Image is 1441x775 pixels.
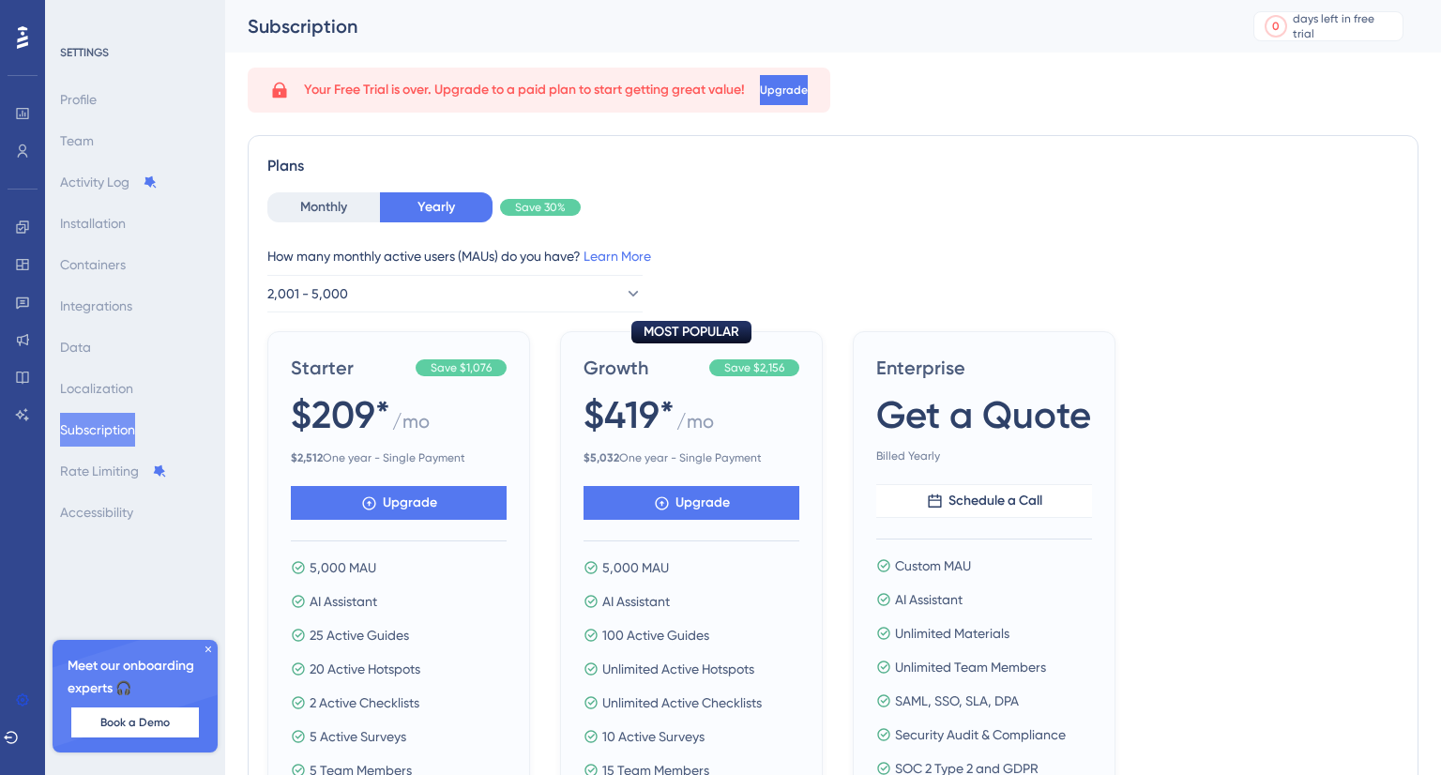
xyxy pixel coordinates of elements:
[631,321,751,343] div: MOST POPULAR
[310,691,419,714] span: 2 Active Checklists
[68,655,203,700] span: Meet our onboarding experts 🎧
[310,725,406,748] span: 5 Active Surveys
[100,715,170,730] span: Book a Demo
[71,707,199,737] button: Book a Demo
[291,486,507,520] button: Upgrade
[895,588,963,611] span: AI Assistant
[310,556,376,579] span: 5,000 MAU
[876,484,1092,518] button: Schedule a Call
[60,248,126,281] button: Containers
[392,408,430,443] span: / mo
[584,450,799,465] span: One year - Single Payment
[515,200,566,215] span: Save 30%
[876,448,1092,463] span: Billed Yearly
[310,624,409,646] span: 25 Active Guides
[602,624,709,646] span: 100 Active Guides
[60,495,133,529] button: Accessibility
[304,79,745,101] span: Your Free Trial is over. Upgrade to a paid plan to start getting great value!
[267,155,1399,177] div: Plans
[675,492,730,514] span: Upgrade
[291,388,390,441] span: $209*
[291,450,507,465] span: One year - Single Payment
[584,249,651,264] a: Learn More
[602,691,762,714] span: Unlimited Active Checklists
[310,590,377,613] span: AI Assistant
[60,83,97,116] button: Profile
[584,451,619,464] b: $ 5,032
[876,388,1091,441] span: Get a Quote
[876,355,1092,381] span: Enterprise
[895,723,1066,746] span: Security Audit & Compliance
[60,165,158,199] button: Activity Log
[602,556,669,579] span: 5,000 MAU
[584,486,799,520] button: Upgrade
[948,490,1042,512] span: Schedule a Call
[602,658,754,680] span: Unlimited Active Hotspots
[60,289,132,323] button: Integrations
[60,454,167,488] button: Rate Limiting
[267,245,1399,267] div: How many monthly active users (MAUs) do you have?
[1272,19,1280,34] div: 0
[383,492,437,514] span: Upgrade
[895,656,1046,678] span: Unlimited Team Members
[60,330,91,364] button: Data
[760,83,808,98] span: Upgrade
[895,622,1009,645] span: Unlimited Materials
[60,413,135,447] button: Subscription
[584,355,702,381] span: Growth
[602,725,705,748] span: 10 Active Surveys
[267,282,348,305] span: 2,001 - 5,000
[267,275,643,312] button: 2,001 - 5,000
[760,75,808,105] button: Upgrade
[676,408,714,443] span: / mo
[291,451,323,464] b: $ 2,512
[248,13,1206,39] div: Subscription
[602,590,670,613] span: AI Assistant
[267,192,380,222] button: Monthly
[60,124,94,158] button: Team
[431,360,492,375] span: Save $1,076
[1293,11,1397,41] div: days left in free trial
[60,206,126,240] button: Installation
[380,192,493,222] button: Yearly
[291,355,408,381] span: Starter
[60,372,133,405] button: Localization
[895,690,1019,712] span: SAML, SSO, SLA, DPA
[310,658,420,680] span: 20 Active Hotspots
[724,360,784,375] span: Save $2,156
[895,555,971,577] span: Custom MAU
[60,45,212,60] div: SETTINGS
[584,388,675,441] span: $419*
